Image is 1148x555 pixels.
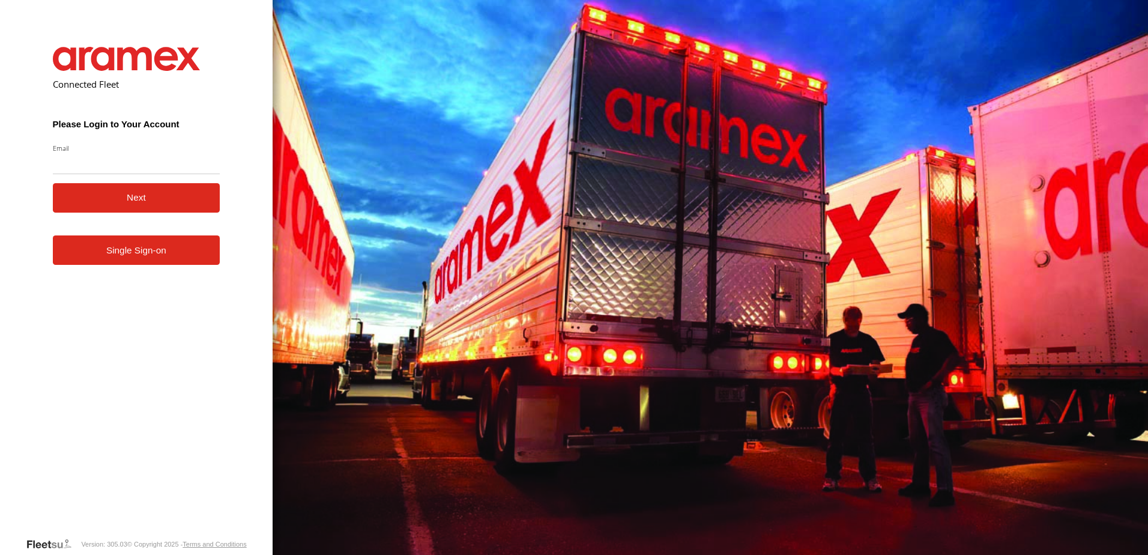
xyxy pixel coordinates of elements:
[53,144,220,153] label: Email
[81,541,127,548] div: Version: 305.03
[26,538,81,550] a: Visit our Website
[53,78,220,90] h2: Connected Fleet
[53,235,220,265] a: Single Sign-on
[53,47,201,71] img: Aramex
[183,541,246,548] a: Terms and Conditions
[127,541,247,548] div: © Copyright 2025 -
[53,119,220,129] h3: Please Login to Your Account
[53,183,220,213] button: Next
